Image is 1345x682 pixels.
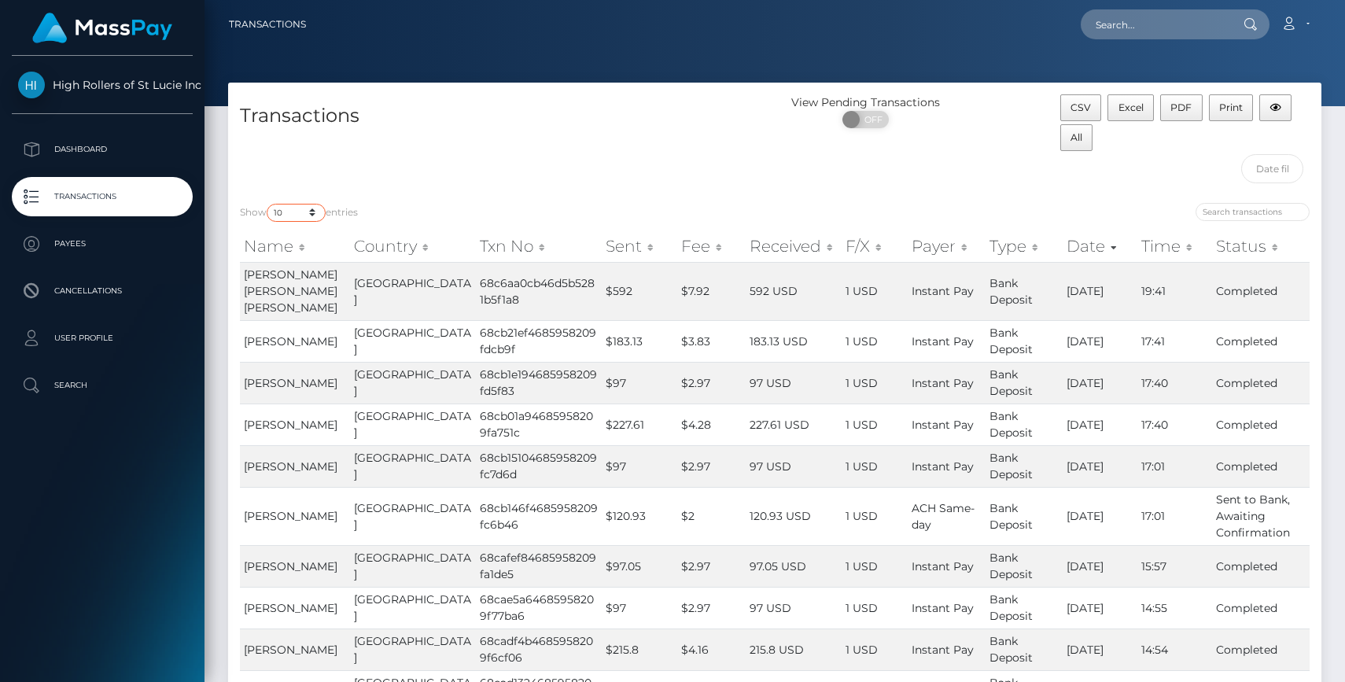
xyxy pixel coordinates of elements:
td: $215.8 [602,629,677,670]
td: $4.16 [677,629,746,670]
th: Received: activate to sort column ascending [746,230,842,262]
span: [PERSON_NAME] [244,509,337,523]
td: 68c6aa0cb46d5b5281b5f1a8 [476,262,602,320]
td: 120.93 USD [746,487,842,545]
td: 1 USD [842,629,908,670]
td: 68cb146f4685958209fc6b46 [476,487,602,545]
button: CSV [1060,94,1102,121]
td: Bank Deposit [986,404,1063,445]
span: PDF [1170,101,1192,113]
td: 1 USD [842,545,908,587]
span: Instant Pay [912,418,974,432]
p: Search [18,374,186,397]
span: [PERSON_NAME] [244,601,337,615]
td: $2.97 [677,587,746,629]
td: $2.97 [677,545,746,587]
td: Completed [1212,545,1310,587]
td: 1 USD [842,404,908,445]
td: 14:54 [1137,629,1212,670]
a: Payees [12,224,193,264]
td: 97 USD [746,587,842,629]
span: [PERSON_NAME] [244,334,337,348]
td: 1 USD [842,362,908,404]
a: Transactions [229,8,306,41]
p: Dashboard [18,138,186,161]
td: 1 USD [842,587,908,629]
input: Search transactions [1196,203,1310,221]
td: Bank Deposit [986,629,1063,670]
span: Excel [1118,101,1144,113]
td: $3.83 [677,320,746,362]
td: 1 USD [842,445,908,487]
img: High Rollers of St Lucie Inc [18,72,45,98]
td: [GEOGRAPHIC_DATA] [350,404,476,445]
td: 68cb15104685958209fc7d6d [476,445,602,487]
td: Bank Deposit [986,262,1063,320]
td: Completed [1212,629,1310,670]
a: Search [12,366,193,405]
p: User Profile [18,326,186,350]
td: Bank Deposit [986,487,1063,545]
td: Sent to Bank, Awaiting Confirmation [1212,487,1310,545]
td: Completed [1212,262,1310,320]
span: Instant Pay [912,643,974,657]
td: 592 USD [746,262,842,320]
th: Name: activate to sort column ascending [240,230,350,262]
div: View Pending Transactions [775,94,957,111]
td: Bank Deposit [986,545,1063,587]
span: Instant Pay [912,284,974,298]
td: [GEOGRAPHIC_DATA] [350,587,476,629]
td: 68cb01a94685958209fa751c [476,404,602,445]
span: Instant Pay [912,559,974,573]
td: 215.8 USD [746,629,842,670]
select: Showentries [267,204,326,222]
td: 17:40 [1137,362,1212,404]
td: [DATE] [1063,262,1137,320]
td: 17:41 [1137,320,1212,362]
td: 68cae5a64685958209f77ba6 [476,587,602,629]
td: $97 [602,445,677,487]
th: Country: activate to sort column ascending [350,230,476,262]
td: Completed [1212,362,1310,404]
td: 227.61 USD [746,404,842,445]
td: [GEOGRAPHIC_DATA] [350,362,476,404]
th: Type: activate to sort column ascending [986,230,1063,262]
td: [GEOGRAPHIC_DATA] [350,320,476,362]
td: 1 USD [842,487,908,545]
td: $97.05 [602,545,677,587]
span: All [1070,131,1082,143]
span: Instant Pay [912,334,974,348]
th: Sent: activate to sort column ascending [602,230,677,262]
th: Fee: activate to sort column ascending [677,230,746,262]
span: ACH Same-day [912,501,975,532]
td: [DATE] [1063,487,1137,545]
td: 17:40 [1137,404,1212,445]
th: F/X: activate to sort column ascending [842,230,908,262]
p: Payees [18,232,186,256]
th: Time: activate to sort column ascending [1137,230,1212,262]
span: [PERSON_NAME] [244,559,337,573]
td: $2.97 [677,445,746,487]
button: Print [1209,94,1254,121]
td: $97 [602,587,677,629]
th: Payer: activate to sort column ascending [908,230,986,262]
td: $4.28 [677,404,746,445]
td: 1 USD [842,320,908,362]
td: 68cb1e194685958209fd5f83 [476,362,602,404]
span: [PERSON_NAME] [244,643,337,657]
td: Bank Deposit [986,362,1063,404]
td: [GEOGRAPHIC_DATA] [350,445,476,487]
td: 183.13 USD [746,320,842,362]
td: $227.61 [602,404,677,445]
p: Cancellations [18,279,186,303]
td: Bank Deposit [986,587,1063,629]
a: Dashboard [12,130,193,169]
span: Instant Pay [912,376,974,390]
input: Date filter [1241,154,1303,183]
td: 19:41 [1137,262,1212,320]
td: [GEOGRAPHIC_DATA] [350,545,476,587]
label: Show entries [240,204,358,222]
td: 14:55 [1137,587,1212,629]
td: [GEOGRAPHIC_DATA] [350,262,476,320]
td: [DATE] [1063,629,1137,670]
